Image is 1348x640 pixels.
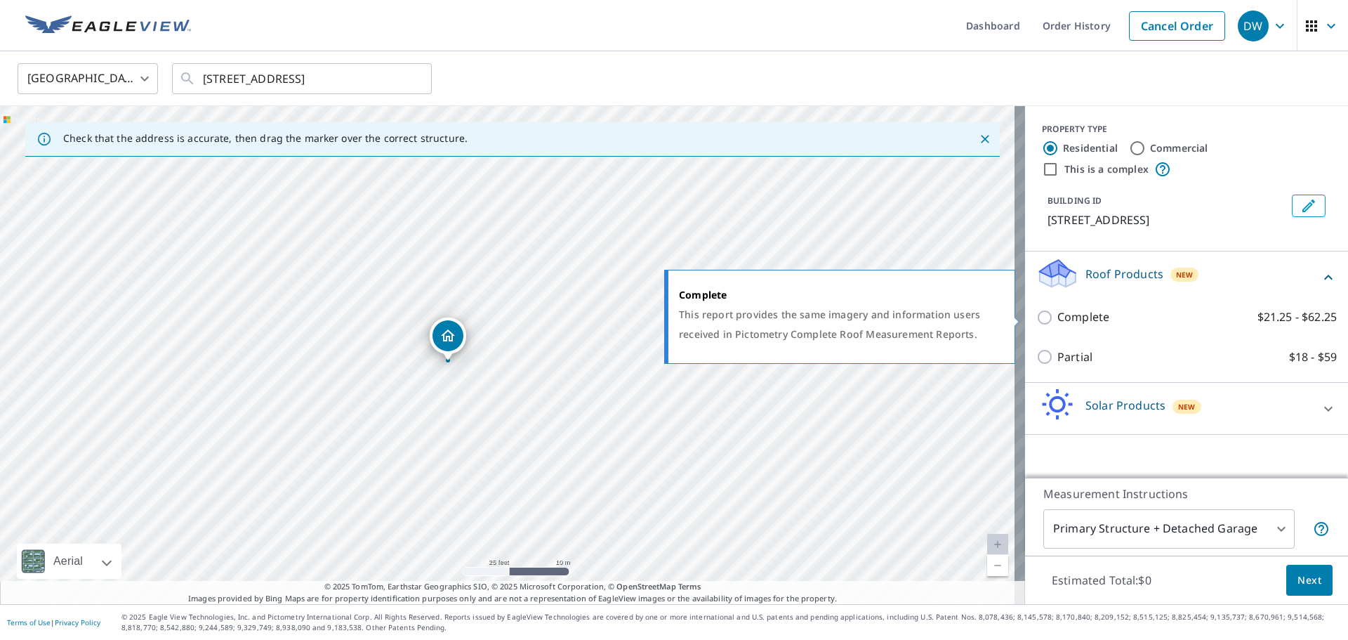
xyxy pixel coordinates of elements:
span: New [1178,401,1196,412]
div: Solar ProductsNew [1036,388,1337,429]
img: EV Logo [25,15,191,37]
button: Next [1286,565,1333,596]
div: Roof ProductsNew [1036,257,1337,297]
a: OpenStreetMap [616,581,675,592]
span: Your report will include the primary structure and a detached garage if one exists. [1313,521,1330,537]
a: Current Level 20, Zoom In Disabled [987,534,1008,555]
div: DW [1238,11,1269,41]
a: Terms [678,581,701,592]
a: Terms of Use [7,618,51,627]
div: PROPERTY TYPE [1042,123,1331,136]
div: Aerial [49,544,87,579]
div: Aerial [17,544,121,579]
p: | [7,618,100,627]
div: Dropped pin, building 1, Residential property, 1514 12th St Lawrenceville, IL 62439 [430,318,466,361]
p: Roof Products [1085,266,1163,282]
a: Privacy Policy [55,618,100,627]
span: © 2025 TomTom, Earthstar Geographics SIO, © 2025 Microsoft Corporation, © [324,581,701,593]
p: $18 - $59 [1289,348,1337,366]
p: Check that the address is accurate, then drag the marker over the correct structure. [63,132,468,145]
p: [STREET_ADDRESS] [1048,211,1286,228]
p: Solar Products [1085,397,1165,414]
div: Primary Structure + Detached Garage [1043,509,1295,549]
span: New [1176,269,1194,280]
div: This report provides the same imagery and information users received in Pictometry Complete Roof ... [679,305,997,344]
input: Search by address or latitude-longitude [203,59,403,98]
span: Next [1297,572,1321,589]
p: Complete [1057,308,1109,326]
button: Edit building 1 [1292,195,1326,217]
a: Cancel Order [1129,11,1225,41]
label: This is a complex [1064,162,1149,176]
div: [GEOGRAPHIC_DATA] [18,59,158,98]
p: $21.25 - $62.25 [1257,308,1337,326]
a: Current Level 20, Zoom Out [987,555,1008,576]
p: © 2025 Eagle View Technologies, Inc. and Pictometry International Corp. All Rights Reserved. Repo... [121,612,1341,633]
label: Residential [1063,141,1118,155]
button: Close [976,130,994,148]
label: Commercial [1150,141,1208,155]
p: Estimated Total: $0 [1040,565,1163,596]
p: Partial [1057,348,1092,366]
p: Measurement Instructions [1043,485,1330,502]
strong: Complete [679,288,727,301]
p: BUILDING ID [1048,195,1102,207]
